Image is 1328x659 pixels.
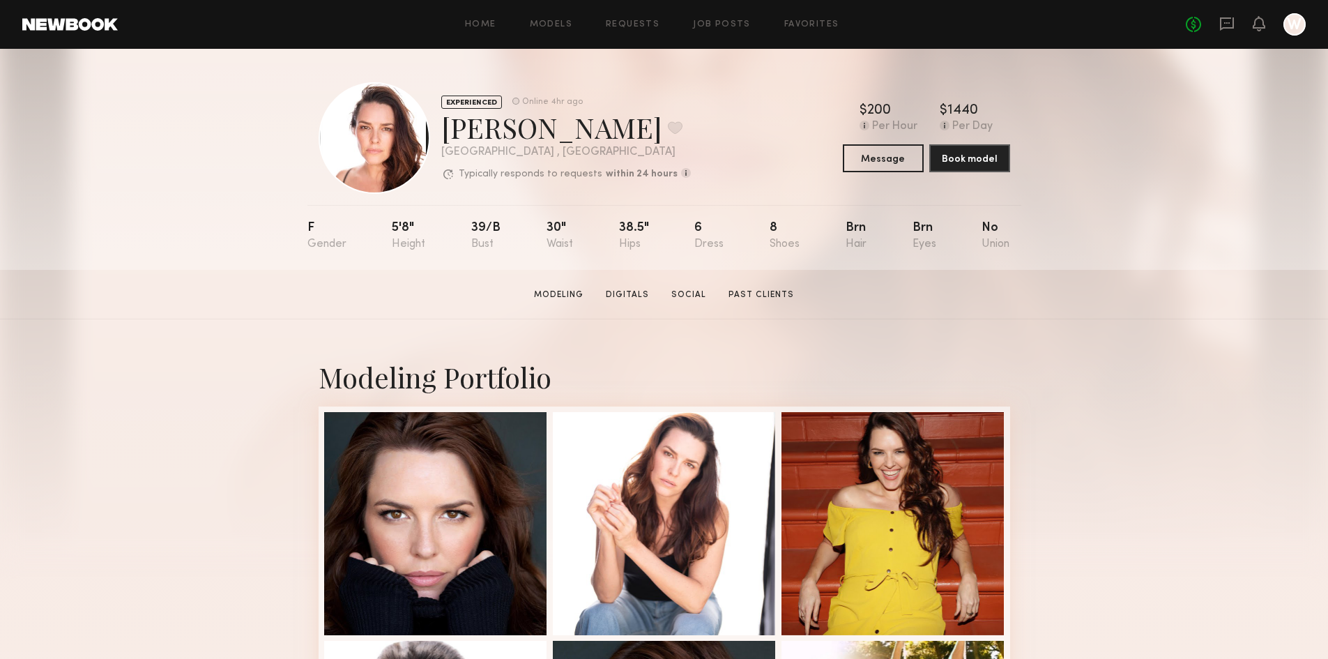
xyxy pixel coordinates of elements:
a: Social [666,289,712,301]
div: F [307,222,346,250]
div: $ [940,104,947,118]
div: 5'8" [392,222,425,250]
div: EXPERIENCED [441,96,502,109]
a: Past Clients [723,289,800,301]
b: within 24 hours [606,169,678,179]
a: Requests [606,20,659,29]
a: Modeling [528,289,589,301]
div: Modeling Portfolio [319,358,1010,395]
div: Brn [846,222,867,250]
div: 39/b [471,222,501,250]
div: 30" [547,222,573,250]
div: [GEOGRAPHIC_DATA] , [GEOGRAPHIC_DATA] [441,146,691,158]
a: W [1283,13,1306,36]
div: 200 [867,104,891,118]
div: Online 4hr ago [522,98,583,107]
div: No [982,222,1009,250]
a: Digitals [600,289,655,301]
a: Home [465,20,496,29]
div: 1440 [947,104,978,118]
a: Job Posts [693,20,751,29]
button: Book model [929,144,1010,172]
div: 6 [694,222,724,250]
a: Favorites [784,20,839,29]
div: Per Day [952,121,993,133]
div: Brn [913,222,936,250]
div: Per Hour [872,121,917,133]
p: Typically responds to requests [459,169,602,179]
div: 38.5" [619,222,649,250]
div: [PERSON_NAME] [441,109,691,146]
a: Models [530,20,572,29]
div: $ [860,104,867,118]
button: Message [843,144,924,172]
div: 8 [770,222,800,250]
